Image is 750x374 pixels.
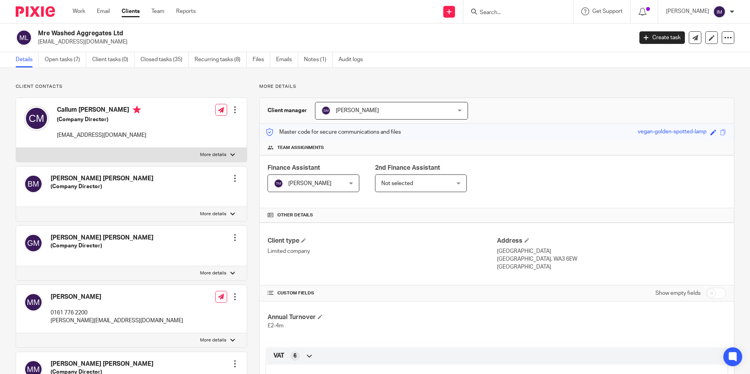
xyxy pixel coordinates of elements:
[321,106,331,115] img: svg%3E
[151,7,164,15] a: Team
[45,52,86,67] a: Open tasks (7)
[336,108,379,113] span: [PERSON_NAME]
[176,7,196,15] a: Reports
[51,360,153,368] h4: [PERSON_NAME] [PERSON_NAME]
[639,31,685,44] a: Create task
[200,211,226,217] p: More details
[24,174,43,193] img: svg%3E
[73,7,85,15] a: Work
[268,237,497,245] h4: Client type
[122,7,140,15] a: Clients
[38,38,628,46] p: [EMAIL_ADDRESS][DOMAIN_NAME]
[266,128,401,136] p: Master code for secure communications and files
[51,293,183,301] h4: [PERSON_NAME]
[57,106,146,116] h4: Callum [PERSON_NAME]
[51,317,183,325] p: [PERSON_NAME][EMAIL_ADDRESS][DOMAIN_NAME]
[253,52,270,67] a: Files
[16,52,39,67] a: Details
[277,145,324,151] span: Team assignments
[638,128,706,137] div: vegan-golden-spotted-lamp
[274,179,283,188] img: svg%3E
[381,181,413,186] span: Not selected
[293,352,297,360] span: 6
[57,131,146,139] p: [EMAIL_ADDRESS][DOMAIN_NAME]
[479,9,550,16] input: Search
[38,29,510,38] h2: Mre Washed Aggregates Ltd
[200,337,226,343] p: More details
[24,106,49,131] img: svg%3E
[268,247,497,255] p: Limited company
[200,152,226,158] p: More details
[666,7,709,15] p: [PERSON_NAME]
[497,247,726,255] p: [GEOGRAPHIC_DATA]
[259,84,734,90] p: More details
[304,52,333,67] a: Notes (1)
[273,352,284,360] span: VAT
[713,5,726,18] img: svg%3E
[16,84,247,90] p: Client contacts
[92,52,135,67] a: Client tasks (0)
[497,237,726,245] h4: Address
[497,255,726,263] p: [GEOGRAPHIC_DATA], WA3 6EW
[200,270,226,276] p: More details
[375,165,440,171] span: 2nd Finance Assistant
[268,313,497,321] h4: Annual Turnover
[24,234,43,252] img: svg%3E
[339,52,369,67] a: Audit logs
[592,9,623,14] span: Get Support
[51,309,183,317] p: 0161 776 2200
[51,183,153,191] h5: (Company Director)
[51,242,153,250] h5: (Company Director)
[97,7,110,15] a: Email
[497,263,726,271] p: [GEOGRAPHIC_DATA]
[51,174,153,183] h4: [PERSON_NAME] [PERSON_NAME]
[133,106,141,114] i: Primary
[268,323,284,329] span: £2-4m
[268,290,497,296] h4: CUSTOM FIELDS
[268,165,320,171] span: Finance Assistant
[655,289,701,297] label: Show empty fields
[16,6,55,17] img: Pixie
[277,212,313,218] span: Other details
[195,52,247,67] a: Recurring tasks (8)
[268,107,307,114] h3: Client manager
[288,181,331,186] span: [PERSON_NAME]
[51,234,153,242] h4: [PERSON_NAME] [PERSON_NAME]
[140,52,189,67] a: Closed tasks (35)
[16,29,32,46] img: svg%3E
[57,116,146,123] h5: (Company Director)
[276,52,298,67] a: Emails
[24,293,43,312] img: svg%3E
